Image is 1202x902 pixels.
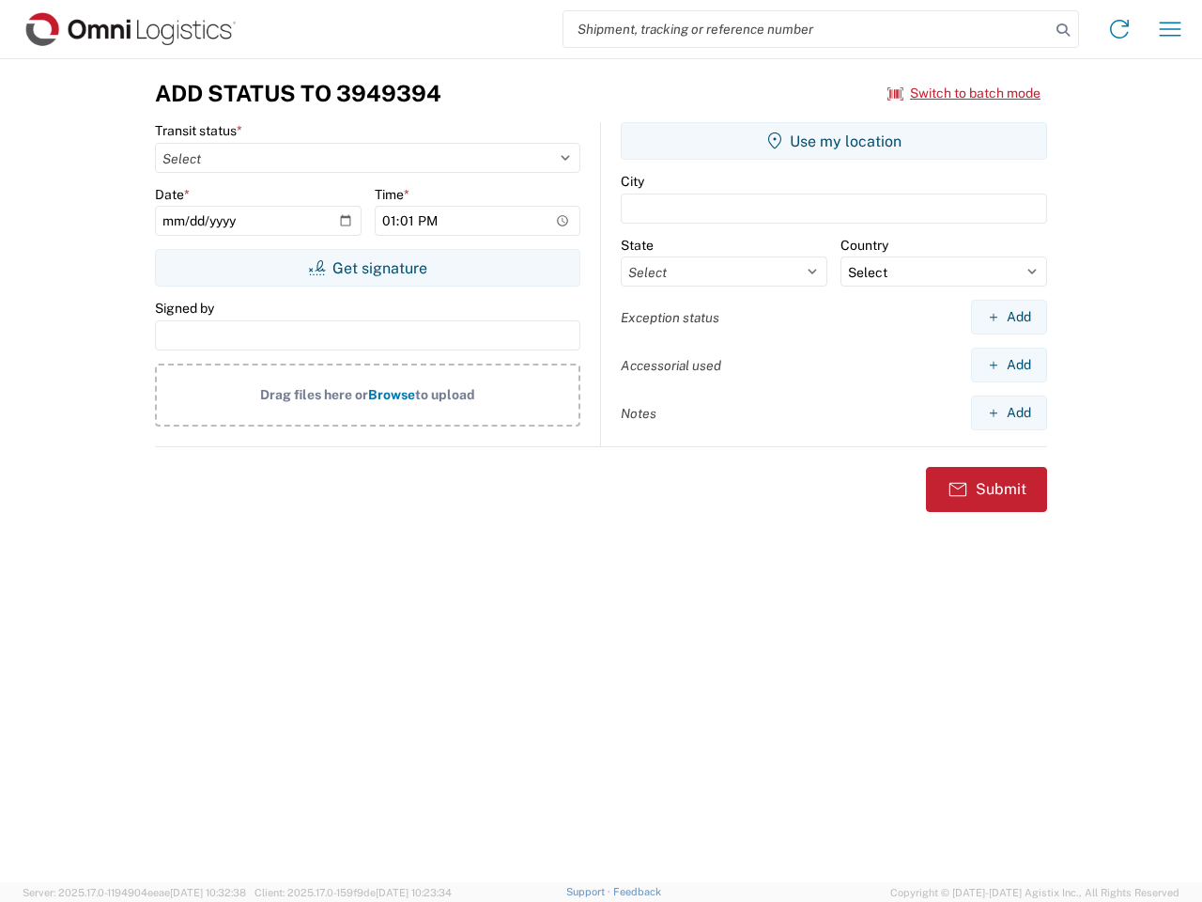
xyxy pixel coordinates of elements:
[170,887,246,898] span: [DATE] 10:32:38
[260,387,368,402] span: Drag files here or
[621,309,719,326] label: Exception status
[376,887,452,898] span: [DATE] 10:23:34
[887,78,1040,109] button: Switch to batch mode
[415,387,475,402] span: to upload
[563,11,1050,47] input: Shipment, tracking or reference number
[155,186,190,203] label: Date
[971,396,1047,430] button: Add
[368,387,415,402] span: Browse
[375,186,409,203] label: Time
[23,887,246,898] span: Server: 2025.17.0-1194904eeae
[155,300,214,317] label: Signed by
[566,886,613,897] a: Support
[155,249,580,287] button: Get signature
[621,405,656,422] label: Notes
[890,884,1179,901] span: Copyright © [DATE]-[DATE] Agistix Inc., All Rights Reserved
[621,357,721,374] label: Accessorial used
[155,80,441,107] h3: Add Status to 3949394
[613,886,661,897] a: Feedback
[155,122,242,139] label: Transit status
[840,237,888,254] label: Country
[621,122,1047,160] button: Use my location
[621,173,644,190] label: City
[971,348,1047,382] button: Add
[254,887,452,898] span: Client: 2025.17.0-159f9de
[926,467,1047,512] button: Submit
[971,300,1047,334] button: Add
[621,237,654,254] label: State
